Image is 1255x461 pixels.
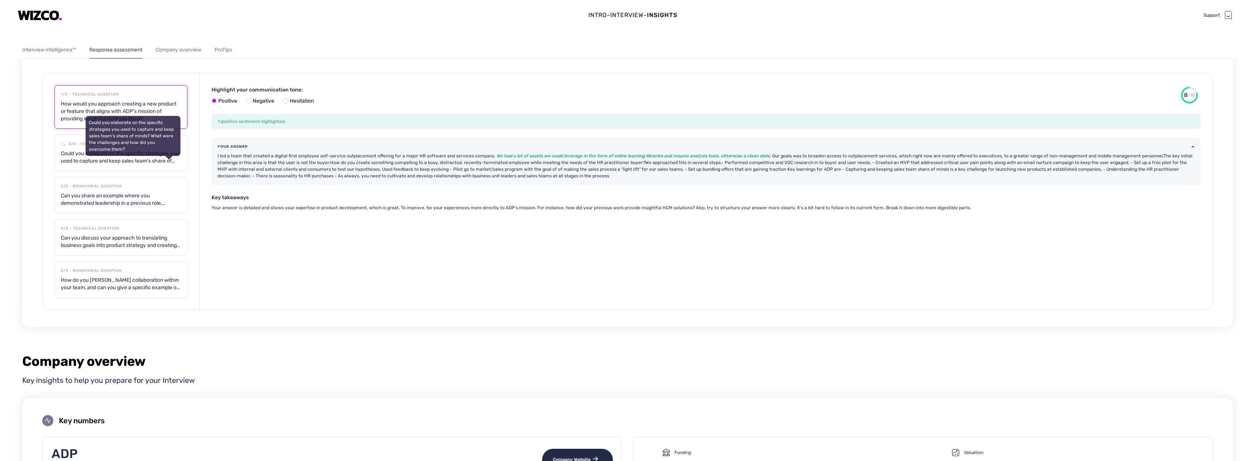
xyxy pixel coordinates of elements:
p: Key numbers [59,415,105,426]
img: icon [663,449,670,456]
div: 1 positive sentiment highlighted. [218,118,1194,125]
div: 1/5 - Technical Question [61,91,181,97]
div: Funding [674,449,691,456]
div: Company overview [22,355,1233,367]
div: How would you approach creating a new product or feature that aligns with ADP's mission of provid... [61,100,181,123]
div: Key takeaways [212,194,1201,201]
div: 4/5 - Technical Question [61,226,181,231]
div: Response assessment [89,45,142,55]
div: - [644,11,647,20]
div: Company overview [156,45,201,55]
div: Could you elaborate on the specific strategies you used to capture and keep sales team's share of... [61,150,181,165]
div: 2/5 - Technical Question - follow up [69,141,181,147]
div: Interview [610,11,644,20]
div: Hesitation [283,98,314,104]
span: We had a lot of assets we could leverage in the form of online learning libraries and resume anal... [497,153,771,158]
div: Highlight your communication tone: [212,86,706,94]
img: logo [18,10,62,20]
div: Could you elaborate on the specific strategies you used to capture and keep sales team's share of... [86,116,180,156]
img: report_keynumbers.4e66f15f.svg [44,418,51,424]
div: 3/5 - Behavioral Question [61,183,181,189]
div: Key insights to help you prepare for your Interview [22,374,1233,386]
div: - [607,11,610,20]
div: Insights [647,11,677,20]
img: icon [952,449,959,456]
div: Positive [212,98,237,104]
div: Negative [246,98,274,104]
div: 5/5 - Behavioral Question [61,268,181,274]
div: your answer [218,144,248,150]
div: How do you [PERSON_NAME] collaboration within your team, and can you give a specific example of a... [61,277,181,291]
div: Can you share an example where you demonstrated leadership in a previous role, particularly in a ... [61,192,181,207]
div: Can you discuss your approach to translating business goals into product strategy and creating ep... [61,234,181,249]
div: Valuation [964,449,983,456]
span: /10 [1188,92,1195,98]
div: Interview intelligence™ [22,45,76,55]
div: 8 [1184,92,1195,98]
div: Support [1203,11,1232,20]
div: Intro [588,11,607,20]
div: Your answer is detailed and shows your expertise in product development, which is great. To impro... [212,204,1201,211]
div: I led a team that created a digital first employee self-service outplacement offering for a major... [218,153,1195,179]
div: ProTips [215,45,232,55]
